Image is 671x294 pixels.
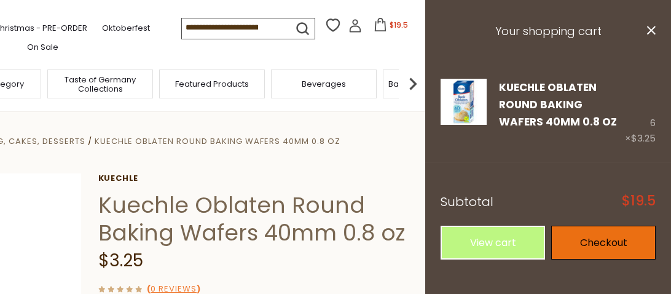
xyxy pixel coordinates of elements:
[631,132,656,145] span: $3.25
[102,22,150,35] a: Oktoberfest
[401,71,425,96] img: next arrow
[622,194,656,208] span: $19.5
[390,20,408,30] span: $19.5
[499,80,617,130] a: Kuechle Oblaten Round Baking Wafers 40mm 0.8 oz
[441,79,487,125] img: Kuechle Oblaten Round Baking Wafers 40mm 0.8 oz
[175,79,249,89] a: Featured Products
[27,41,58,54] a: On Sale
[98,248,143,272] span: $3.25
[302,79,346,89] a: Beverages
[364,18,417,36] button: $19.5
[98,173,416,183] a: Kuechle
[95,135,340,147] a: Kuechle Oblaten Round Baking Wafers 40mm 0.8 oz
[441,193,493,210] span: Subtotal
[51,75,149,93] a: Taste of Germany Collections
[551,226,656,260] a: Checkout
[441,226,545,260] a: View cart
[441,79,487,147] a: Kuechle Oblaten Round Baking Wafers 40mm 0.8 oz
[625,79,656,147] div: 6 ×
[98,191,416,247] h1: Kuechle Oblaten Round Baking Wafers 40mm 0.8 oz
[388,79,484,89] a: Baking, Cakes, Desserts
